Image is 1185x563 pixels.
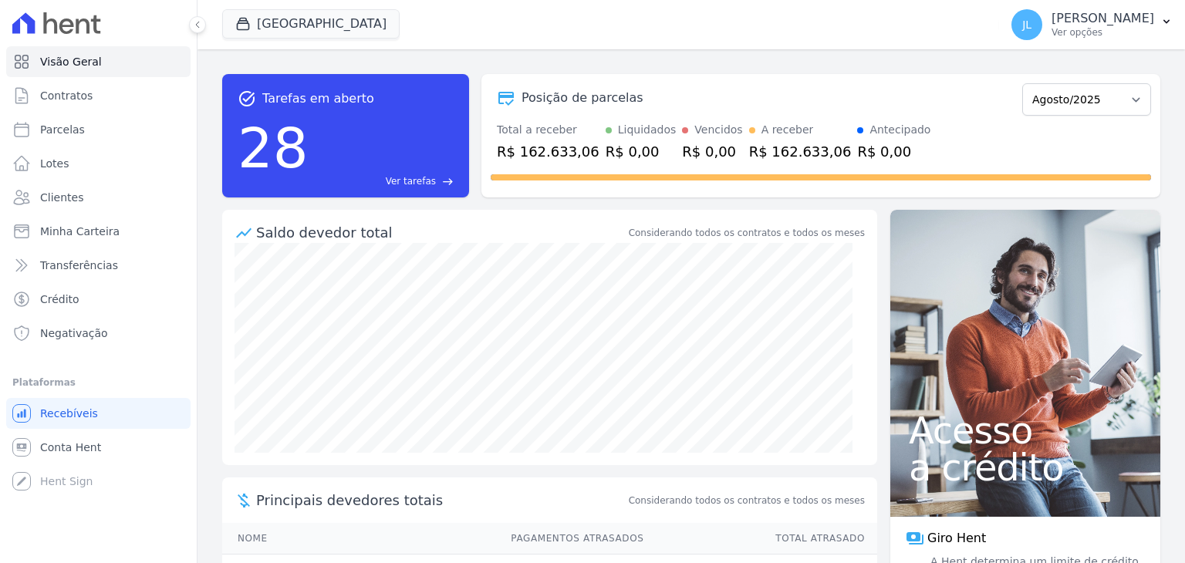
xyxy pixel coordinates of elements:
[6,148,191,179] a: Lotes
[442,176,454,187] span: east
[222,523,339,555] th: Nome
[857,141,930,162] div: R$ 0,00
[40,190,83,205] span: Clientes
[6,284,191,315] a: Crédito
[644,523,877,555] th: Total Atrasado
[761,122,814,138] div: A receber
[1052,26,1154,39] p: Ver opções
[6,46,191,77] a: Visão Geral
[40,54,102,69] span: Visão Geral
[869,122,930,138] div: Antecipado
[749,141,852,162] div: R$ 162.633,06
[682,141,742,162] div: R$ 0,00
[40,122,85,137] span: Parcelas
[1052,11,1154,26] p: [PERSON_NAME]
[12,373,184,392] div: Plataformas
[222,9,400,39] button: [GEOGRAPHIC_DATA]
[522,89,643,107] div: Posição de parcelas
[256,222,626,243] div: Saldo devedor total
[909,412,1142,449] span: Acesso
[339,523,645,555] th: Pagamentos Atrasados
[6,80,191,111] a: Contratos
[238,89,256,108] span: task_alt
[618,122,677,138] div: Liquidados
[927,529,986,548] span: Giro Hent
[6,250,191,281] a: Transferências
[15,511,52,548] iframe: Intercom live chat
[256,490,626,511] span: Principais devedores totais
[40,224,120,239] span: Minha Carteira
[629,226,865,240] div: Considerando todos os contratos e todos os meses
[999,3,1185,46] button: JL [PERSON_NAME] Ver opções
[909,449,1142,486] span: a crédito
[6,114,191,145] a: Parcelas
[6,216,191,247] a: Minha Carteira
[6,318,191,349] a: Negativação
[6,432,191,463] a: Conta Hent
[629,494,865,507] span: Considerando todos os contratos e todos os meses
[6,182,191,213] a: Clientes
[386,174,436,188] span: Ver tarefas
[40,88,93,103] span: Contratos
[262,89,374,108] span: Tarefas em aberto
[315,174,454,188] a: Ver tarefas east
[40,292,79,307] span: Crédito
[40,258,118,273] span: Transferências
[497,122,599,138] div: Total a receber
[606,141,677,162] div: R$ 0,00
[40,406,98,421] span: Recebíveis
[1022,19,1031,30] span: JL
[40,156,69,171] span: Lotes
[497,141,599,162] div: R$ 162.633,06
[40,325,108,341] span: Negativação
[6,398,191,429] a: Recebíveis
[238,108,309,188] div: 28
[694,122,742,138] div: Vencidos
[40,440,101,455] span: Conta Hent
